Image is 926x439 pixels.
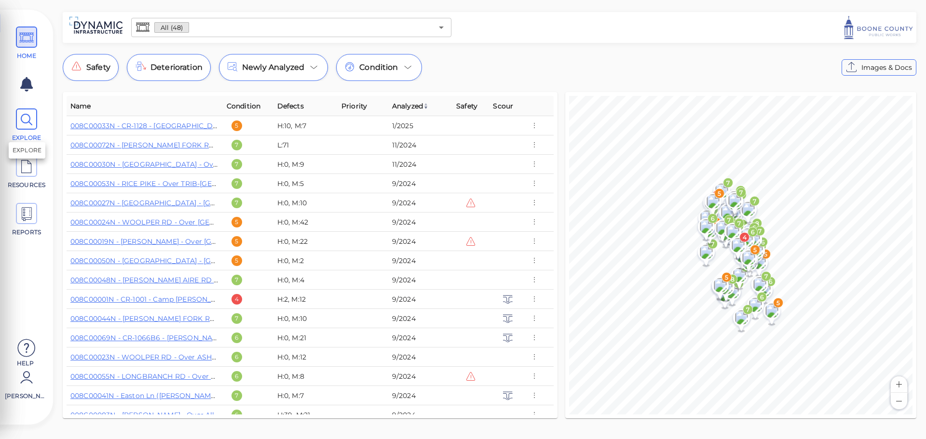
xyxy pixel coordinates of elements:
button: Zoom in [891,376,907,393]
a: 008C00023N - WOOLPER RD - Over ASHBYS FORK [70,353,247,361]
span: Safety [456,100,477,112]
a: 008C00019N - [PERSON_NAME] - Over [GEOGRAPHIC_DATA] [70,237,279,246]
div: H:0, M:10 [277,198,334,208]
div: 9/2024 [392,179,449,188]
a: 008C00027N - [GEOGRAPHIC_DATA] - [GEOGRAPHIC_DATA] [70,199,278,207]
a: 008C00044N - [PERSON_NAME] FORK RD - Over BR OF [PERSON_NAME] FORK [70,314,346,323]
span: [PERSON_NAME] [5,392,46,400]
span: Priority [341,100,367,112]
div: 9/2024 [392,294,449,304]
text: 4 [742,234,747,241]
div: 6 [231,410,242,420]
text: 7 [753,198,756,205]
div: 9/2024 [392,237,449,246]
a: 008C00024N - WOOLPER RD - Over [GEOGRAPHIC_DATA] [70,218,272,226]
text: 5 [724,274,728,281]
text: 5 [776,299,780,306]
span: RESOURCES [6,181,47,189]
span: Defects [277,100,304,112]
div: H:0, M:2 [277,256,334,266]
div: H:0, M:9 [277,160,334,169]
div: H:0, M:12 [277,352,334,362]
iframe: Chat [885,396,919,432]
div: H:39, M:21 [277,410,334,420]
canvas: Map [569,96,912,414]
div: 6 [231,352,242,362]
span: Analyzed [392,100,429,112]
button: Open [435,21,448,34]
div: H:0, M:8 [277,372,334,381]
span: Scour [493,100,513,112]
span: Name [70,100,91,112]
span: REPORTS [6,228,47,237]
div: 11/2024 [392,160,449,169]
div: H:0, M:42 [277,217,334,227]
div: H:0, M:5 [277,179,334,188]
span: Newly Analyzed [242,62,304,73]
text: 7 [739,189,743,196]
div: H:10, M:7 [277,121,334,131]
a: 008C00069N - CR-1066B6 - [PERSON_NAME] Over GUNPOWDER CREEK [70,333,321,342]
div: 5 [231,236,242,247]
div: 9/2024 [392,275,449,285]
div: 9/2024 [392,391,449,400]
a: 008C00055N - LONGBRANCH RD - Over LONEBRANCH CR [70,372,273,381]
a: 008C00001N - CR-1001 - Camp [PERSON_NAME] Over GUNPOWDER CREEK [70,295,330,304]
div: 7 [231,275,242,285]
div: H:2, M:12 [277,294,334,304]
a: 008C00053N - RICE PIKE - Over TRIB-[GEOGRAPHIC_DATA] [70,179,275,188]
div: L:71 [277,140,334,150]
span: All (48) [155,23,189,32]
a: 008C00048N - [PERSON_NAME] AIRE RD - Over TRIB -GUNPOWDER CREEK [70,276,333,284]
a: 008C00033N - CR-1128 - [GEOGRAPHIC_DATA] Over [GEOGRAPHIC_DATA] [70,121,324,130]
div: 9/2024 [392,372,449,381]
div: 9/2024 [392,314,449,323]
text: 6 [711,215,715,222]
span: Condition [227,100,260,112]
span: Condition [359,62,398,73]
span: Help [5,359,46,367]
a: 008C00041N - Easton Ln ([PERSON_NAME][GEOGRAPHIC_DATA]) - Over [PERSON_NAME] FORK [70,391,400,400]
div: 9/2024 [392,198,449,208]
button: Zoom out [891,393,907,409]
a: 008C00072N - [PERSON_NAME] FORK RD - Over [PERSON_NAME] FORK [70,141,320,149]
div: 9/2024 [392,256,449,266]
div: 7 [231,390,242,401]
a: 008C00050N - [GEOGRAPHIC_DATA] - [GEOGRAPHIC_DATA] [70,256,279,265]
div: H:0, M:7 [277,391,334,400]
text: 7 [746,306,749,313]
span: Safety [86,62,110,73]
span: HOME [6,52,47,60]
div: 9/2024 [392,410,449,420]
div: H:0, M:21 [277,333,334,343]
div: 6 [231,333,242,343]
span: EXPLORE [6,133,47,142]
text: 7 [726,179,730,186]
a: 008C00030N - [GEOGRAPHIC_DATA] - Over SAND RUN [70,160,260,169]
text: 7 [764,273,768,280]
text: 7 [737,220,741,227]
div: 11/2024 [392,140,449,150]
div: H:0, M:4 [277,275,334,285]
div: 7 [231,313,242,324]
div: 9/2024 [392,352,449,362]
div: 5 [231,217,242,227]
a: 008C00083N - [PERSON_NAME] - Over Allens fork Creek [70,411,264,419]
div: 7 [231,178,242,189]
div: 1/2025 [392,121,449,131]
span: Images & Docs [861,62,912,73]
div: 4 [231,294,242,305]
div: 9/2024 [392,217,449,227]
div: 7 [231,198,242,208]
div: H:0, M:10 [277,314,334,323]
img: sort_z_to_a [423,103,429,109]
text: 5 [717,190,721,197]
div: H:0, M:22 [277,237,334,246]
div: 5 [231,255,242,266]
span: Deterioration [150,62,203,73]
text: 5 [753,246,757,253]
div: 7 [231,140,242,150]
div: 7 [231,159,242,170]
div: 6 [231,371,242,382]
div: 9/2024 [392,333,449,343]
